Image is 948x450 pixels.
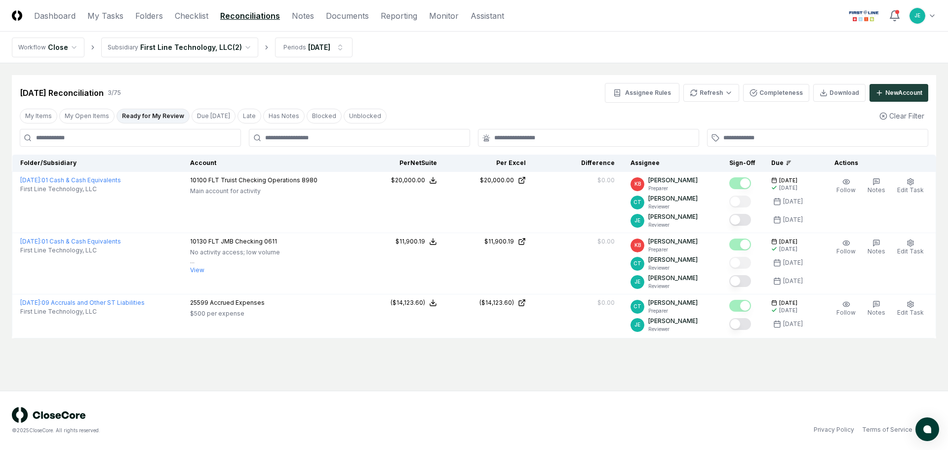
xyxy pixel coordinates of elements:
[356,155,445,172] th: Per NetSuite
[395,237,437,246] button: $11,900.19
[208,176,317,184] span: FLT Truist Checking Operations 8980
[391,298,425,307] div: ($14,123.60)
[190,309,265,318] p: $500 per expense
[208,238,277,245] span: FLT JMB Checking 0611
[20,299,41,306] span: [DATE] :
[237,109,261,123] button: Late
[895,298,926,319] button: Edit Task
[344,109,387,123] button: Unblocked
[634,242,641,249] span: KB
[20,109,57,123] button: My Items
[648,221,698,229] p: Reviewer
[729,196,751,207] button: Mark complete
[779,245,797,253] div: [DATE]
[779,238,797,245] span: [DATE]
[395,237,425,246] div: $11,900.19
[648,283,698,290] p: Reviewer
[108,43,138,52] div: Subsidiary
[834,298,858,319] button: Follow
[729,214,751,226] button: Mark complete
[885,88,922,97] div: New Account
[20,176,41,184] span: [DATE] :
[210,299,265,306] span: Accrued Expenses
[307,109,342,123] button: Blocked
[633,260,641,267] span: CT
[897,247,924,255] span: Edit Task
[648,274,698,283] p: [PERSON_NAME]
[480,176,514,185] div: $20,000.00
[190,248,280,266] p: No activity access; low volume ...
[729,275,751,287] button: Mark complete
[836,309,856,316] span: Follow
[783,215,803,224] div: [DATE]
[20,238,121,245] a: [DATE]:01 Cash & Cash Equivalents
[634,180,641,188] span: KB
[834,176,858,197] button: Follow
[87,10,123,22] a: My Tasks
[895,176,926,197] button: Edit Task
[869,84,928,102] button: NewAccount
[866,237,887,258] button: Notes
[190,299,208,306] span: 25599
[20,176,121,184] a: [DATE]:01 Cash & Cash Equivalents
[648,264,698,272] p: Reviewer
[729,300,751,312] button: Mark complete
[648,307,698,315] p: Preparer
[648,212,698,221] p: [PERSON_NAME]
[20,87,104,99] div: [DATE] Reconciliation
[453,298,526,307] a: ($14,123.60)
[220,10,280,22] a: Reconciliations
[827,159,928,167] div: Actions
[648,237,698,246] p: [PERSON_NAME]
[597,176,615,185] div: $0.00
[648,326,698,333] p: Reviewer
[190,176,207,184] span: 10100
[868,186,885,194] span: Notes
[20,246,97,255] span: First Line Technology, LLC
[648,246,698,253] p: Preparer
[623,155,721,172] th: Assignee
[275,38,353,57] button: Periods[DATE]
[12,427,474,434] div: © 2025 CloseCore. All rights reserved.
[190,159,348,167] div: Account
[683,84,739,102] button: Refresh
[479,298,514,307] div: ($14,123.60)
[836,247,856,255] span: Follow
[648,185,698,192] p: Preparer
[471,10,504,22] a: Assistant
[263,109,305,123] button: Has Notes
[783,258,803,267] div: [DATE]
[729,257,751,269] button: Mark complete
[813,84,866,102] button: Download
[729,177,751,189] button: Mark complete
[779,177,797,184] span: [DATE]
[381,10,417,22] a: Reporting
[648,298,698,307] p: [PERSON_NAME]
[12,407,86,423] img: logo
[135,10,163,22] a: Folders
[308,42,330,52] div: [DATE]
[453,237,526,246] a: $11,900.19
[875,107,928,125] button: Clear Filter
[836,186,856,194] span: Follow
[634,217,640,224] span: JE
[634,321,640,328] span: JE
[633,303,641,310] span: CT
[814,425,854,434] a: Privacy Policy
[779,307,797,314] div: [DATE]
[897,186,924,194] span: Edit Task
[292,10,314,22] a: Notes
[192,109,236,123] button: Due Today
[534,155,623,172] th: Difference
[915,417,939,441] button: atlas-launcher
[20,299,145,306] a: [DATE]:09 Accruals and Other ST Liabilities
[648,317,698,326] p: [PERSON_NAME]
[20,238,41,245] span: [DATE] :
[445,155,534,172] th: Per Excel
[866,298,887,319] button: Notes
[12,155,183,172] th: Folder/Subsidiary
[190,187,317,196] p: Main account for activity
[429,10,459,22] a: Monitor
[834,237,858,258] button: Follow
[283,43,306,52] div: Periods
